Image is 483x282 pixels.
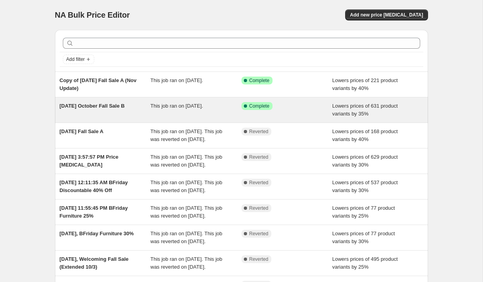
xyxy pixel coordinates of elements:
[249,128,269,135] span: Reverted
[60,205,128,219] span: [DATE] 11:55:45 PM BFriday Furniture 25%
[332,103,398,117] span: Lowers prices of 631 product variants by 35%
[249,256,269,262] span: Reverted
[150,179,222,193] span: This job ran on [DATE]. This job was reverted on [DATE].
[60,179,128,193] span: [DATE] 12:11:35 AM BFriday Discountable 40% Off
[150,103,203,109] span: This job ran on [DATE].
[60,103,125,109] span: [DATE] October Fall Sale B
[350,12,423,18] span: Add new price [MEDICAL_DATA]
[249,154,269,160] span: Reverted
[332,154,398,168] span: Lowers prices of 629 product variants by 30%
[150,231,222,244] span: This job ran on [DATE]. This job was reverted on [DATE].
[150,205,222,219] span: This job ran on [DATE]. This job was reverted on [DATE].
[150,77,203,83] span: This job ran on [DATE].
[249,77,269,84] span: Complete
[150,256,222,270] span: This job ran on [DATE]. This job was reverted on [DATE].
[249,179,269,186] span: Reverted
[150,128,222,142] span: This job ran on [DATE]. This job was reverted on [DATE].
[60,77,137,91] span: Copy of [DATE] Fall Sale A (Nov Update)
[332,77,398,91] span: Lowers prices of 221 product variants by 40%
[60,256,129,270] span: [DATE], Welcoming Fall Sale (Extended 10/3)
[332,231,395,244] span: Lowers prices of 77 product variants by 30%
[249,231,269,237] span: Reverted
[345,9,428,20] button: Add new price [MEDICAL_DATA]
[332,205,395,219] span: Lowers prices of 77 product variants by 25%
[60,128,104,134] span: [DATE] Fall Sale A
[332,128,398,142] span: Lowers prices of 168 product variants by 40%
[60,231,134,236] span: [DATE], BFriday Furniture 30%
[332,179,398,193] span: Lowers prices of 537 product variants by 30%
[55,11,130,19] span: NA Bulk Price Editor
[63,55,94,64] button: Add filter
[60,154,119,168] span: [DATE] 3:57:57 PM Price [MEDICAL_DATA]
[150,154,222,168] span: This job ran on [DATE]. This job was reverted on [DATE].
[66,56,85,62] span: Add filter
[249,205,269,211] span: Reverted
[332,256,398,270] span: Lowers prices of 495 product variants by 25%
[249,103,269,109] span: Complete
